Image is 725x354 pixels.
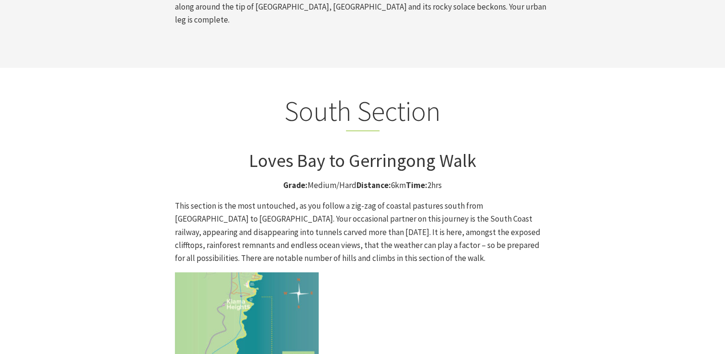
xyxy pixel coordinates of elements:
[175,94,551,132] h2: South Section
[283,180,308,190] strong: Grade:
[175,200,551,265] p: This section is the most untouched, as you follow a zig-zag of coastal pastures south from [GEOGR...
[406,180,427,190] strong: Time:
[357,180,391,190] strong: Distance:
[175,179,551,192] p: Medium/Hard 6km 2hrs
[175,150,551,172] h3: Loves Bay to Gerringong Walk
